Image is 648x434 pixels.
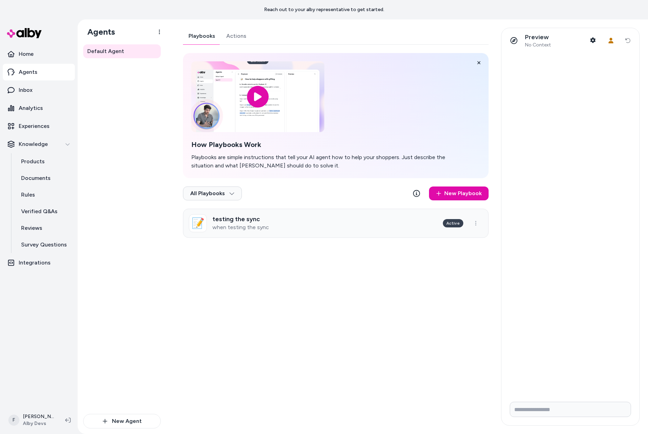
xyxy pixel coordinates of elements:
span: No Context [525,42,551,48]
a: Verified Q&As [14,203,75,220]
button: Knowledge [3,136,75,153]
p: Agents [19,68,37,76]
p: Reviews [21,224,42,232]
p: Experiences [19,122,50,130]
a: Default Agent [83,44,161,58]
span: Alby Devs [23,420,54,427]
span: Default Agent [87,47,124,55]
p: [PERSON_NAME] [23,413,54,420]
a: Inbox [3,82,75,98]
h3: testing the sync [212,216,269,223]
p: when testing the sync [212,224,269,231]
a: Playbooks [183,28,221,44]
span: F [8,415,19,426]
p: Verified Q&As [21,207,58,216]
p: Reach out to your alby representative to get started. [264,6,384,13]
a: Products [14,153,75,170]
p: Inbox [19,86,33,94]
div: Active [443,219,463,227]
a: Home [3,46,75,62]
button: All Playbooks [183,186,242,200]
p: Documents [21,174,51,182]
h1: Agents [82,27,115,37]
a: New Playbook [429,186,489,200]
button: New Agent [83,414,161,428]
p: Analytics [19,104,43,112]
a: Survey Questions [14,236,75,253]
p: Home [19,50,34,58]
a: Documents [14,170,75,186]
a: Analytics [3,100,75,116]
a: Agents [3,64,75,80]
a: Actions [221,28,252,44]
a: Experiences [3,118,75,134]
p: Survey Questions [21,241,67,249]
p: Playbooks are simple instructions that tell your AI agent how to help your shoppers. Just describ... [191,153,457,170]
img: alby Logo [7,28,42,38]
a: 📝testing the syncwhen testing the syncActive [183,209,489,238]
a: Rules [14,186,75,203]
p: Knowledge [19,140,48,148]
a: Reviews [14,220,75,236]
p: Rules [21,191,35,199]
h2: How Playbooks Work [191,140,457,149]
a: Integrations [3,254,75,271]
p: Products [21,157,45,166]
button: F[PERSON_NAME]Alby Devs [4,409,60,431]
input: Write your prompt here [510,402,631,417]
span: All Playbooks [190,190,235,197]
p: Integrations [19,259,51,267]
p: Preview [525,33,551,41]
div: 📝 [189,214,207,232]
